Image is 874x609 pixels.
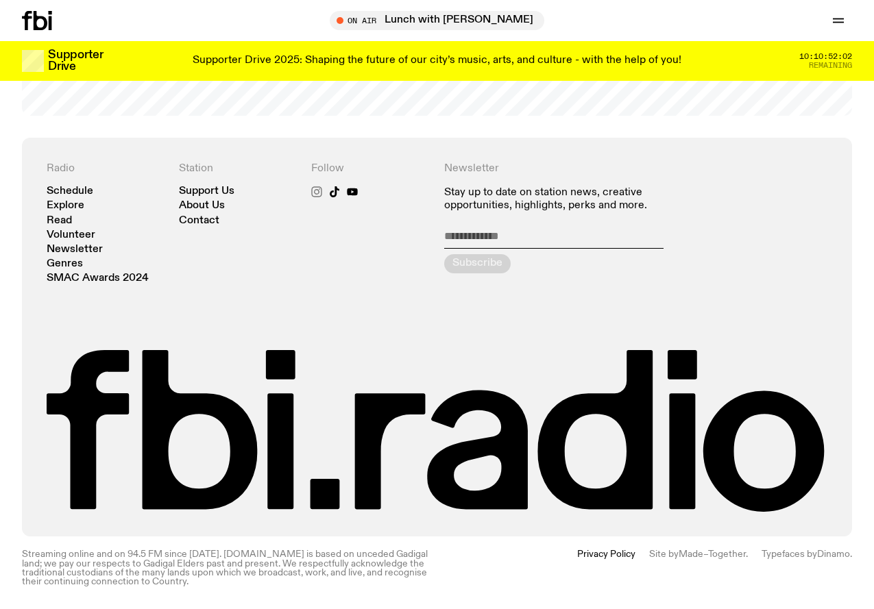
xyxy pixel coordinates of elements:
a: Made–Together [679,549,746,559]
span: Typefaces by [762,549,817,559]
h4: Radio [47,162,165,175]
a: Explore [47,201,84,211]
p: Stay up to date on station news, creative opportunities, highlights, perks and more. [444,186,695,212]
h3: Supporter Drive [48,49,103,73]
a: Support Us [179,186,234,197]
button: On AirLunch with [PERSON_NAME] [330,11,544,30]
a: Contact [179,216,219,226]
a: Privacy Policy [577,550,635,586]
span: . [746,549,748,559]
h4: Newsletter [444,162,695,175]
a: Genres [47,259,83,269]
a: Volunteer [47,230,95,240]
a: Schedule [47,186,93,197]
span: . [850,549,852,559]
a: Newsletter [47,245,103,255]
h4: Station [179,162,298,175]
p: Streaming online and on 94.5 FM since [DATE]. [DOMAIN_NAME] is based on unceded Gadigal land; we ... [22,550,430,586]
span: 10:10:52:02 [799,53,852,60]
a: SMAC Awards 2024 [47,273,149,284]
span: Site by [649,549,679,559]
a: Read [47,216,72,226]
span: Remaining [809,62,852,69]
a: About Us [179,201,225,211]
a: Dinamo [817,549,850,559]
button: Subscribe [444,254,511,273]
p: Supporter Drive 2025: Shaping the future of our city’s music, arts, and culture - with the help o... [193,55,681,67]
h4: Follow [311,162,430,175]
